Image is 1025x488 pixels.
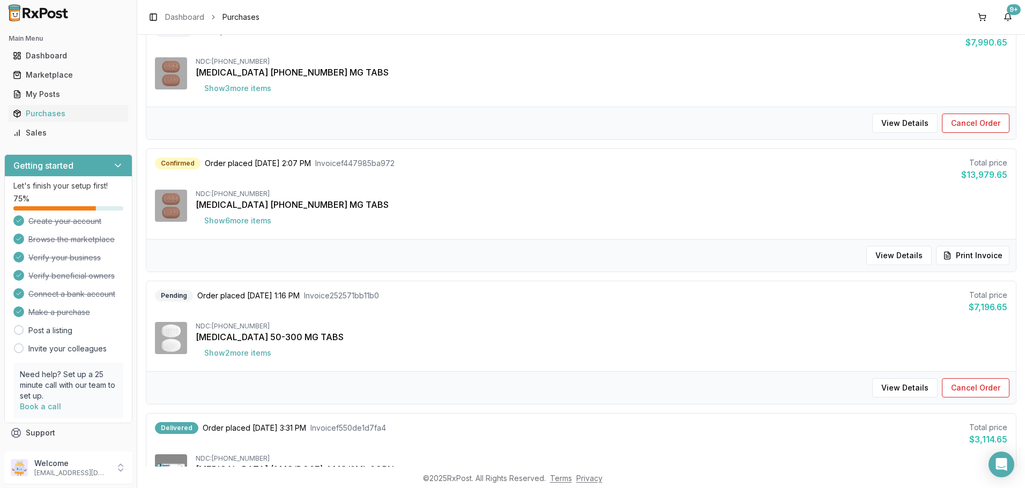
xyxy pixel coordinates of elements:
[9,85,128,104] a: My Posts
[1007,4,1021,15] div: 9+
[9,104,128,123] a: Purchases
[872,378,938,397] button: View Details
[196,322,1007,331] div: NDC: [PHONE_NUMBER]
[28,343,107,354] a: Invite your colleagues
[196,198,1007,211] div: [MEDICAL_DATA] [PHONE_NUMBER] MG TABS
[196,57,1007,66] div: NDC: [PHONE_NUMBER]
[155,322,187,354] img: Dovato 50-300 MG TABS
[866,246,932,265] button: View Details
[26,447,62,457] span: Feedback
[4,86,132,103] button: My Posts
[4,442,132,462] button: Feedback
[196,211,280,230] button: Show6more items
[315,158,395,169] span: Invoice f447985ba972
[11,459,28,476] img: User avatar
[4,124,132,141] button: Sales
[20,402,61,411] a: Book a call
[28,252,101,263] span: Verify your business
[961,168,1007,181] div: $13,979.65
[13,193,29,204] span: 75 %
[310,423,386,433] span: Invoice f550de1d7fa4
[969,422,1007,433] div: Total price
[13,159,73,172] h3: Getting started
[196,190,1007,198] div: NDC: [PHONE_NUMBER]
[4,423,132,442] button: Support
[203,423,306,433] span: Order placed [DATE] 3:31 PM
[196,79,280,98] button: Show3more items
[34,469,109,477] p: [EMAIL_ADDRESS][DOMAIN_NAME]
[961,157,1007,168] div: Total price
[4,66,132,84] button: Marketplace
[4,47,132,64] button: Dashboard
[196,343,280,363] button: Show2more items
[155,422,198,434] div: Delivered
[13,50,124,61] div: Dashboard
[205,158,311,169] span: Order placed [DATE] 2:07 PM
[872,114,938,133] button: View Details
[28,325,72,336] a: Post a listing
[28,271,115,281] span: Verify beneficial owners
[28,234,115,245] span: Browse the marketplace
[9,65,128,85] a: Marketplace
[196,331,1007,343] div: [MEDICAL_DATA] 50-300 MG TABS
[304,290,379,301] span: Invoice 252571bb11b0
[969,301,1007,313] div: $7,196.65
[965,36,1007,49] div: $7,990.65
[969,290,1007,301] div: Total price
[942,114,1009,133] button: Cancel Order
[155,190,187,222] img: Biktarvy 50-200-25 MG TABS
[196,454,1007,463] div: NDC: [PHONE_NUMBER]
[550,474,572,483] a: Terms
[13,181,123,191] p: Let's finish your setup first!
[197,290,300,301] span: Order placed [DATE] 1:16 PM
[9,34,128,43] h2: Main Menu
[942,378,1009,397] button: Cancel Order
[13,108,124,119] div: Purchases
[576,474,603,483] a: Privacy
[4,4,73,21] img: RxPost Logo
[222,12,259,22] span: Purchases
[999,9,1016,26] button: 9+
[34,458,109,469] p: Welcome
[20,369,117,401] p: Need help? Set up a 25 minute call with our team to set up.
[13,70,124,80] div: Marketplace
[155,57,187,89] img: Biktarvy 50-200-25 MG TABS
[28,307,90,318] span: Make a purchase
[13,127,124,138] div: Sales
[9,46,128,65] a: Dashboard
[9,123,128,142] a: Sales
[989,452,1014,477] div: Open Intercom Messenger
[13,89,124,100] div: My Posts
[155,290,193,302] div: Pending
[155,157,200,169] div: Confirmed
[28,216,101,227] span: Create your account
[4,105,132,122] button: Purchases
[936,246,1009,265] button: Print Invoice
[155,454,187,486] img: Ozempic (1 MG/DOSE) 4 MG/3ML SOPN
[165,12,204,22] a: Dashboard
[969,433,1007,446] div: $3,114.65
[28,289,115,299] span: Connect a bank account
[196,463,1007,476] div: [MEDICAL_DATA] (1 MG/DOSE) 4 MG/3ML SOPN
[165,12,259,22] nav: breadcrumb
[196,66,1007,79] div: [MEDICAL_DATA] [PHONE_NUMBER] MG TABS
